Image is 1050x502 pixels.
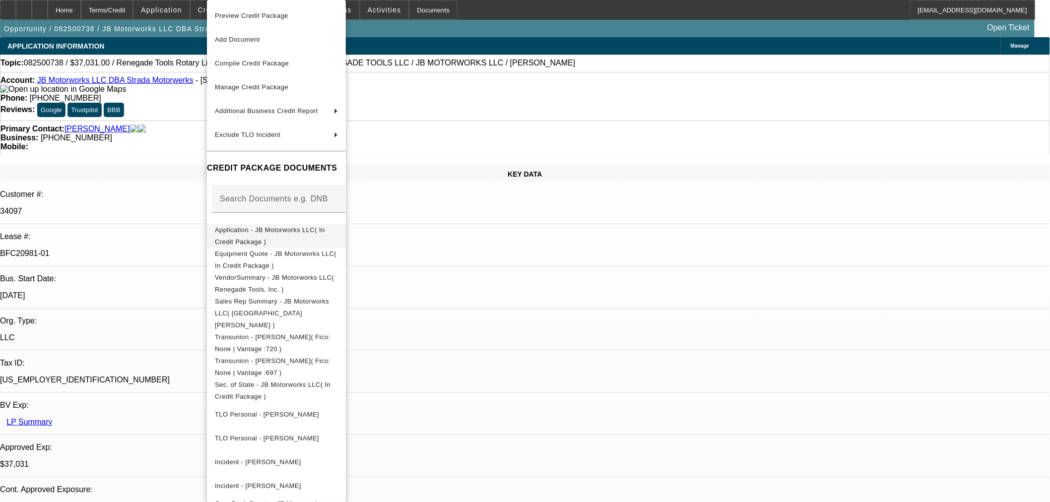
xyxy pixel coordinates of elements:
[215,107,318,115] span: Additional Business Credit Report
[215,411,319,418] span: TLO Personal - [PERSON_NAME]
[207,355,346,379] button: Transunion - Napper, Jacob( Fico: None | Vantage :697 )
[207,450,346,474] button: Incident - Thomas, Bryan
[215,131,280,138] span: Exclude TLO Incident
[215,83,288,91] span: Manage Credit Package
[220,194,328,203] mat-label: Search Documents e.g. DNB
[207,474,346,498] button: Incident - Napper, Jacob
[215,381,330,400] span: Sec. of State - JB Motorworks LLC( In Credit Package )
[215,435,319,442] span: TLO Personal - [PERSON_NAME]
[207,379,346,403] button: Sec. of State - JB Motorworks LLC( In Credit Package )
[215,458,301,466] span: Incident - [PERSON_NAME]
[215,226,325,246] span: Application - JB Motorworks LLC( In Credit Package )
[215,482,301,490] span: Incident - [PERSON_NAME]
[215,12,288,19] span: Preview Credit Package
[207,403,346,427] button: TLO Personal - Napper, Jacob
[215,357,330,376] span: Transunion - [PERSON_NAME]( Fico: None | Vantage :697 )
[215,60,289,67] span: Compile Credit Package
[215,36,260,43] span: Add Document
[215,298,329,329] span: Sales Rep Summary - JB Motorworks LLC( [GEOGRAPHIC_DATA][PERSON_NAME] )
[215,333,330,353] span: Transunion - [PERSON_NAME]( Fico: None | Vantage :720 )
[207,331,346,355] button: Transunion - Thomas, Bryan( Fico: None | Vantage :720 )
[215,274,334,293] span: VendorSummary - JB Motorworks LLC( Renegade Tools, Inc. )
[207,427,346,450] button: TLO Personal - Thomas, Bryan
[207,296,346,331] button: Sales Rep Summary - JB Motorworks LLC( Martell, Heath )
[215,250,336,269] span: Equipment Quote - JB Motorworks LLC( In Credit Package )
[207,248,346,272] button: Equipment Quote - JB Motorworks LLC( In Credit Package )
[207,272,346,296] button: VendorSummary - JB Motorworks LLC( Renegade Tools, Inc. )
[207,224,346,248] button: Application - JB Motorworks LLC( In Credit Package )
[207,162,346,174] h4: CREDIT PACKAGE DOCUMENTS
